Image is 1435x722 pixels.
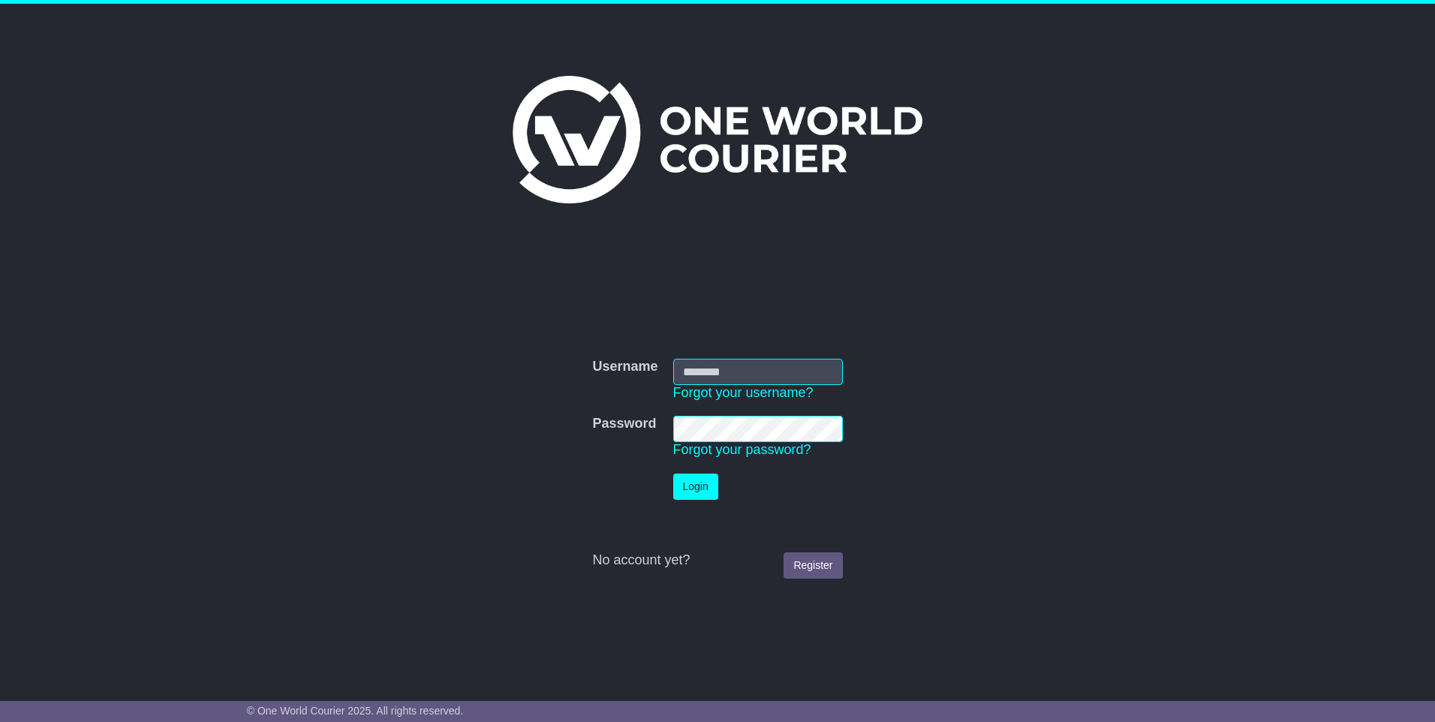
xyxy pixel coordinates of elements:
label: Username [592,359,657,375]
a: Forgot your username? [673,385,814,400]
a: Forgot your password? [673,442,811,457]
button: Login [673,474,718,500]
img: One World [513,76,922,203]
label: Password [592,416,656,432]
span: © One World Courier 2025. All rights reserved. [247,705,464,717]
div: No account yet? [592,552,842,569]
a: Register [784,552,842,579]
